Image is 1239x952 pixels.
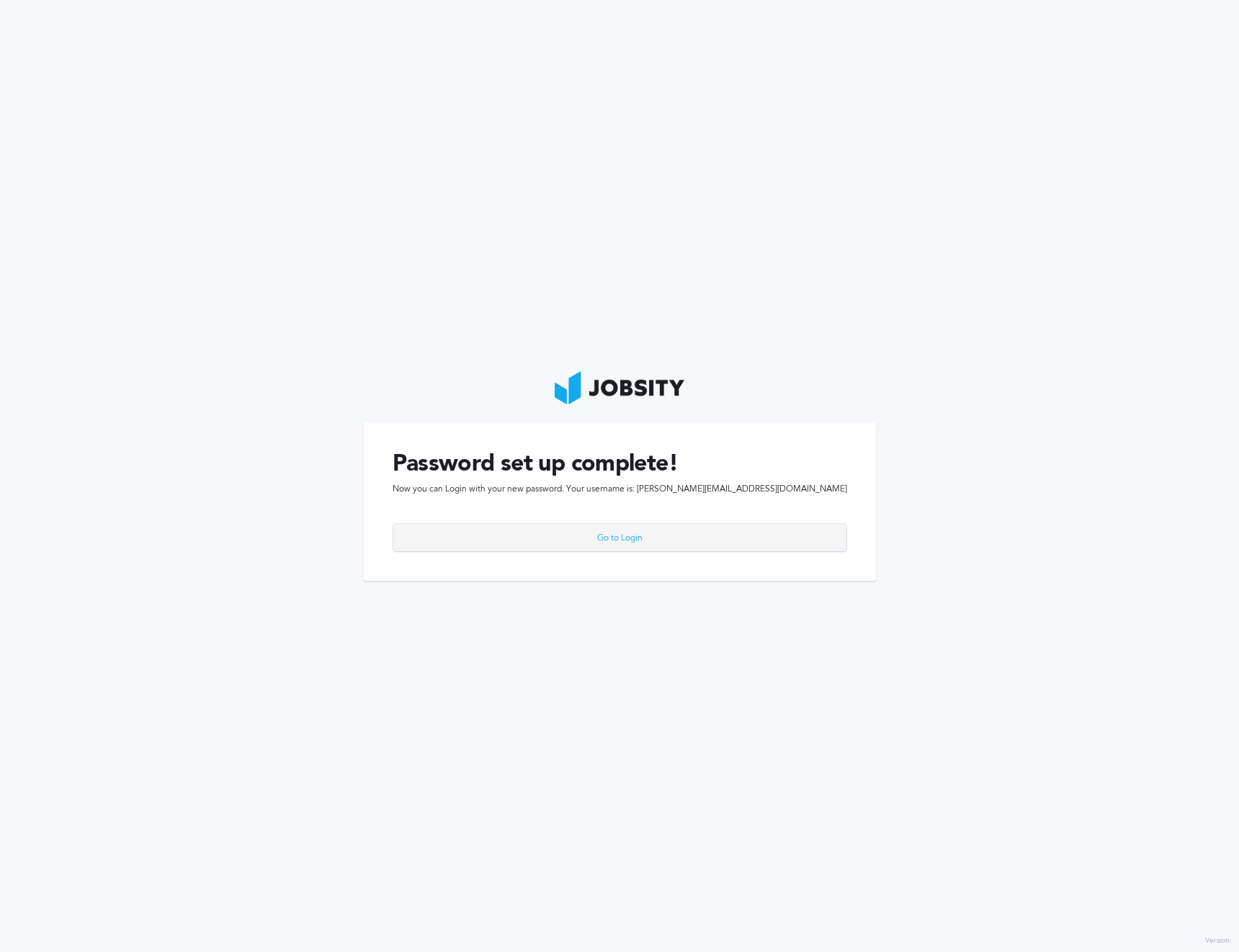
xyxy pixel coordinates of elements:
span: Now you can Login with your new password. Your username is: [PERSON_NAME][EMAIL_ADDRESS][DOMAIN_N... [393,484,847,494]
div: Go to Login [393,524,846,553]
button: Go to Login [393,523,847,552]
h1: Password set up complete! [393,450,847,477]
label: Version: [1205,937,1232,946]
